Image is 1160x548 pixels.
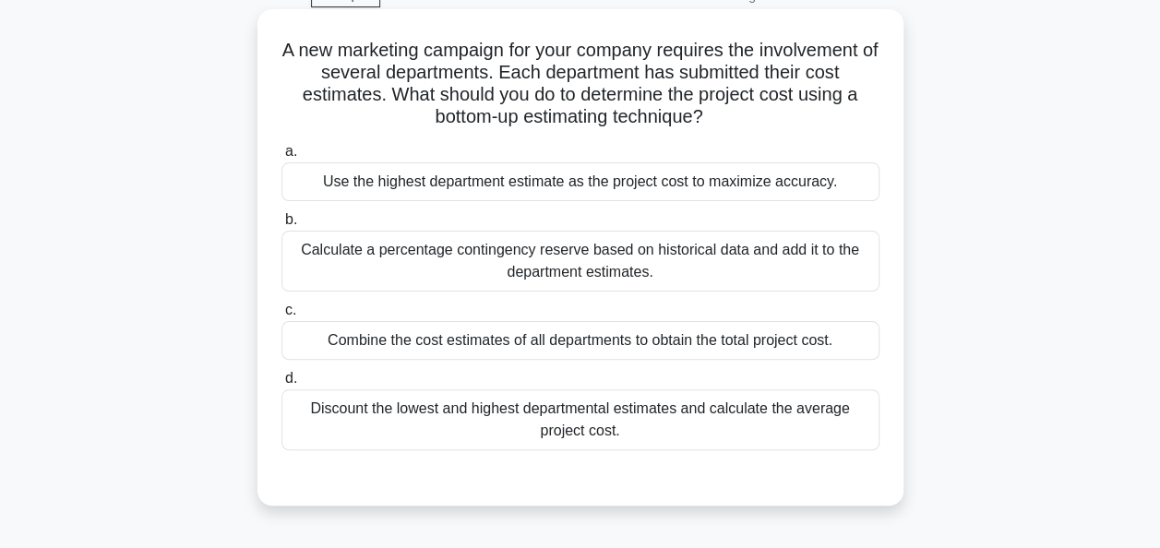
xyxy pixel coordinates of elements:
[285,143,297,159] span: a.
[281,389,879,450] div: Discount the lowest and highest departmental estimates and calculate the average project cost.
[281,162,879,201] div: Use the highest department estimate as the project cost to maximize accuracy.
[280,39,881,129] h5: A new marketing campaign for your company requires the involvement of several departments. Each d...
[285,211,297,227] span: b.
[281,231,879,292] div: Calculate a percentage contingency reserve based on historical data and add it to the department ...
[285,370,297,386] span: d.
[281,321,879,360] div: Combine the cost estimates of all departments to obtain the total project cost.
[285,302,296,317] span: c.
